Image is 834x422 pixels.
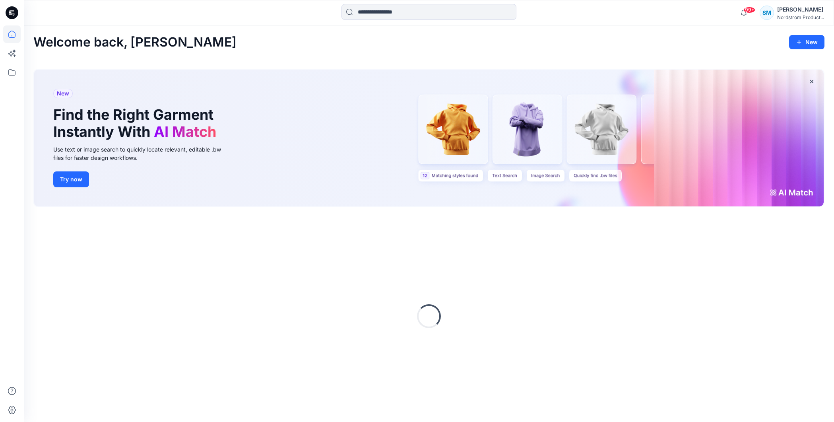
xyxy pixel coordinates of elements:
[743,7,755,13] span: 99+
[154,123,216,140] span: AI Match
[33,35,237,50] h2: Welcome back, [PERSON_NAME]
[789,35,824,49] button: New
[777,5,824,14] div: [PERSON_NAME]
[53,171,89,187] button: Try now
[57,89,69,98] span: New
[53,145,232,162] div: Use text or image search to quickly locate relevant, editable .bw files for faster design workflows.
[777,14,824,20] div: Nordstrom Product...
[53,106,220,140] h1: Find the Right Garment Instantly With
[760,6,774,20] div: SM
